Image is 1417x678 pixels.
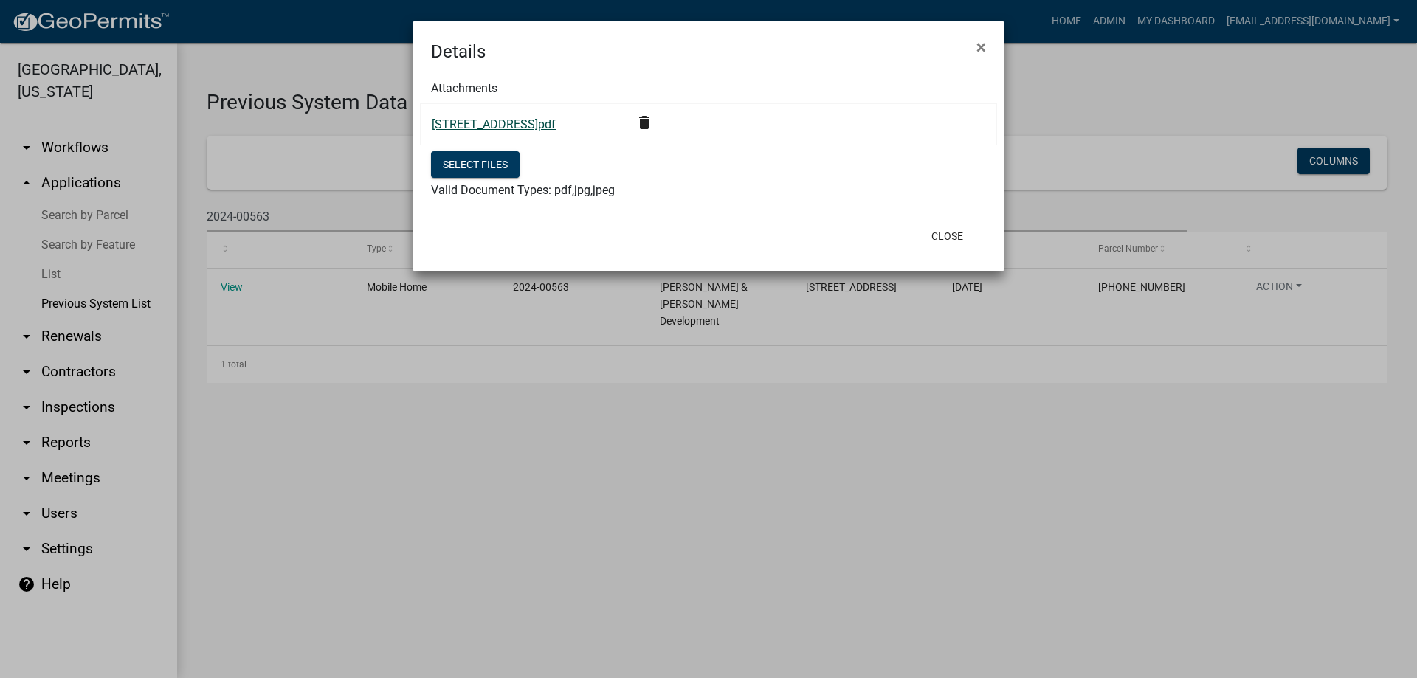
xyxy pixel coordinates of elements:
[920,223,975,249] button: Close
[431,81,497,95] span: Attachments
[431,183,615,197] span: Valid Document Types: pdf,jpg,jpeg
[635,114,653,131] i: delete
[965,27,998,68] button: Close
[431,38,486,65] h4: Details
[431,151,520,178] button: Select files
[432,117,556,131] a: [STREET_ADDRESS]pdf
[624,108,665,141] button: delete
[976,37,986,58] span: ×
